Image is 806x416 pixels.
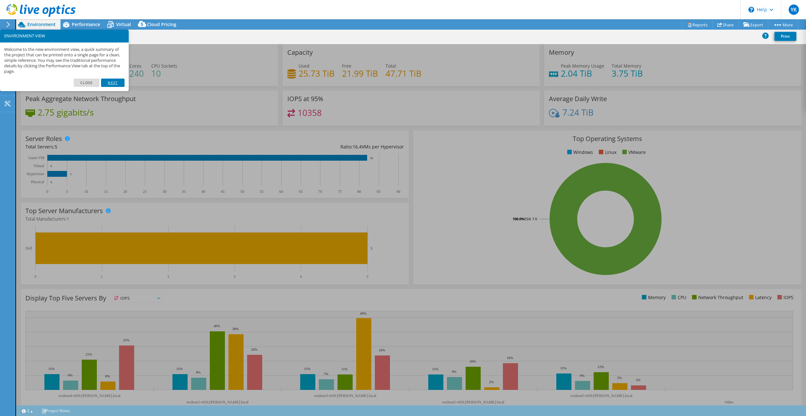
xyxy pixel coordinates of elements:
a: More [768,20,798,30]
span: Cloud Pricing [147,21,176,27]
a: Close [74,79,100,87]
a: Print [774,32,796,41]
svg: \n [748,7,754,13]
a: Next [101,79,124,87]
span: Virtual [116,21,131,27]
span: Environment [27,21,56,27]
h3: ENVIRONMENT VIEW [4,34,125,38]
span: Performance [72,21,100,27]
span: YK [789,5,799,15]
p: Welcome to the new environment view, a quick summary of the project that can be printed onto a si... [4,47,125,74]
a: Project Notes [37,407,75,415]
a: Export [738,20,768,30]
span: IOPS [112,294,163,302]
a: Reports [682,20,713,30]
a: 2 [17,407,37,415]
a: Share [712,20,739,30]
